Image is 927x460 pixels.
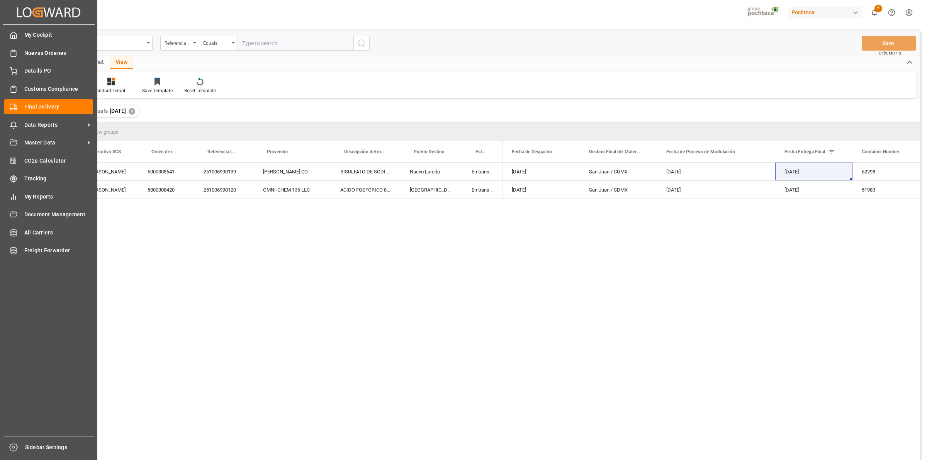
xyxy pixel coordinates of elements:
button: Save [862,36,916,51]
span: Puerto Destino [414,149,445,154]
a: Tracking [4,171,93,186]
a: My Cockpit [4,27,93,42]
span: CO2e Calculator [24,157,93,165]
span: Ctrl/CMD + S [879,50,901,56]
div: View [110,56,133,69]
button: open menu [199,36,238,51]
div: 251006990120 [194,181,254,199]
span: Fecha de Despacho [512,149,552,154]
div: Press SPACE to select this row. [33,181,503,199]
div: Nuevo Laredo [401,163,462,180]
div: OMNI-CHEM 136 LLC [254,181,331,199]
span: Proveedor [267,149,288,154]
span: My Reports [24,193,93,201]
span: Data Reports [24,121,85,129]
span: Estatus Comercio [475,149,486,154]
span: Equals [91,108,108,114]
button: Help Center [883,4,900,21]
span: Descripción del material [344,149,384,154]
span: Freight Forwarder [24,246,93,255]
span: Master Data [24,139,85,147]
button: search button [353,36,370,51]
a: Document Management [4,207,93,222]
span: Container Number [862,149,899,154]
div: ✕ [129,108,135,115]
span: My Cockpit [24,31,93,39]
div: BISULFATO DE SODIO PET GRADE SAC 25 KG [331,163,401,180]
a: My Reports [4,189,93,204]
div: ACIDO FOSFORICO 85% TOT 1632.94 KG IMP [331,181,401,199]
span: All Carriers [24,229,93,237]
div: [PERSON_NAME] [79,181,138,199]
div: [DATE] [657,181,775,199]
span: Referencia Leschaco (Impo) [207,149,238,154]
div: Equals [203,38,229,47]
div: [DATE] [775,163,852,180]
div: Press SPACE to select this row. [33,163,503,181]
div: [DATE] [503,163,580,180]
div: San Juan / CDMX [580,163,657,180]
span: Sidebar Settings [25,443,94,452]
span: Ejecutivo SCS [92,149,121,154]
div: [DATE] [775,181,852,199]
span: Nuevas Ordenes [24,49,93,57]
div: [PERSON_NAME] [79,163,138,180]
a: Final Delivery [4,99,93,114]
div: 5000308641 [138,163,194,180]
div: En tránsito [462,181,503,199]
div: Standard Templates [92,87,131,94]
div: Save Template [142,87,173,94]
span: Document Management [24,210,93,219]
a: Freight Forwarder [4,243,93,258]
div: San Juan / CDMX [580,181,657,199]
span: Fecha de Proceso de Modulación [666,149,735,154]
input: Type to search [238,36,353,51]
div: [DATE] [657,163,775,180]
button: Pochteca [788,5,866,20]
span: Customs Compliance [24,85,93,93]
div: Pochteca [788,7,862,18]
span: Final Delivery [24,103,93,111]
span: 5 [874,5,882,12]
a: Details PO [4,63,93,78]
div: [PERSON_NAME] CO. [254,163,331,180]
div: Reset Template [184,87,216,94]
span: [DATE] [110,108,126,114]
button: open menu [160,36,199,51]
span: Details PO [24,67,93,75]
div: Referencia Leschaco (Impo) [165,38,191,47]
img: pochtecaImg.jpg_1689854062.jpg [745,6,783,19]
a: Customs Compliance [4,81,93,96]
div: 5000308420 [138,181,194,199]
a: All Carriers [4,225,93,240]
a: Nuevas Ordenes [4,45,93,60]
span: Fecha Entrega Final [784,149,825,154]
div: 251006990139 [194,163,254,180]
button: show 5 new notifications [866,4,883,21]
a: CO2e Calculator [4,153,93,168]
div: [DATE] [503,181,580,199]
span: Destino Final del Material [589,149,641,154]
div: [GEOGRAPHIC_DATA] [401,181,462,199]
span: Orden de compra [151,149,178,154]
span: Tracking [24,175,93,183]
div: En tránsito [462,163,503,180]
